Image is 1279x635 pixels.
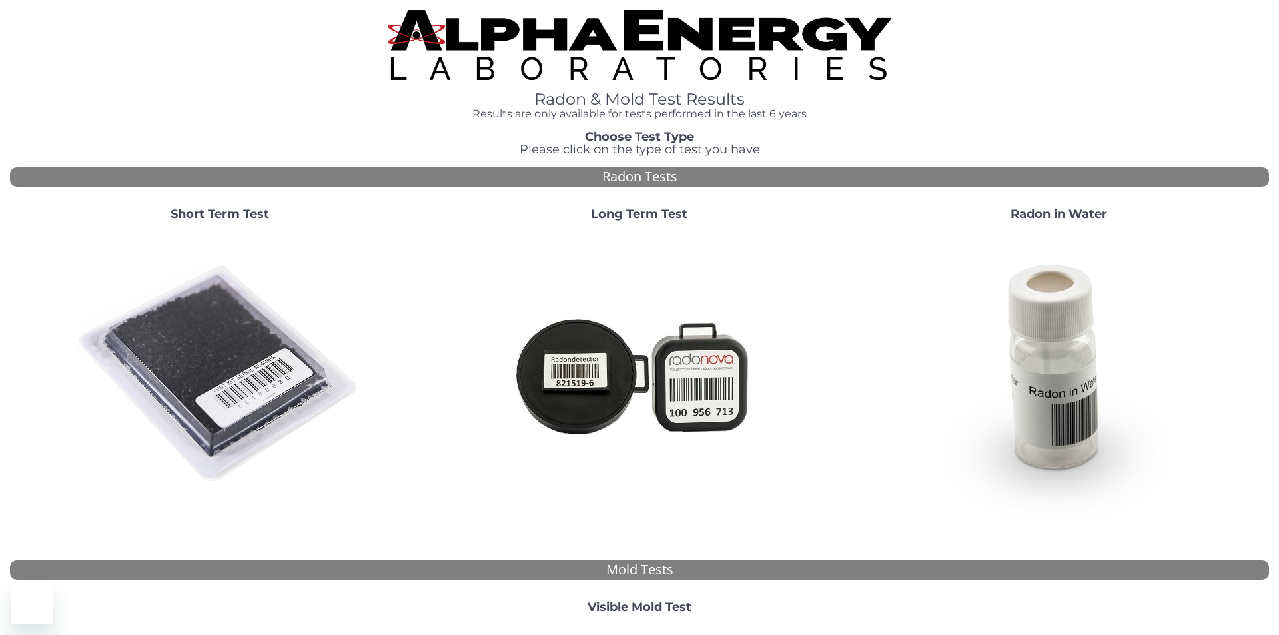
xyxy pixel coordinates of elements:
[585,129,694,144] strong: Choose Test Type
[1011,207,1107,221] strong: Radon in Water
[171,207,269,221] strong: Short Term Test
[520,142,760,157] span: Please click on the type of test you have
[388,10,891,80] img: TightCrop.jpg
[11,582,53,624] iframe: Button to launch messaging window
[10,167,1269,187] div: Radon Tests
[588,600,691,614] strong: Visible Mold Test
[77,231,363,518] img: ShortTerm.jpg
[916,231,1202,518] img: RadoninWater.jpg
[388,91,891,108] h1: Radon & Mold Test Results
[388,108,891,120] h4: Results are only available for tests performed in the last 6 years
[591,207,687,221] strong: Long Term Test
[496,231,783,518] img: Radtrak2vsRadtrak3.jpg
[10,560,1269,580] div: Mold Tests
